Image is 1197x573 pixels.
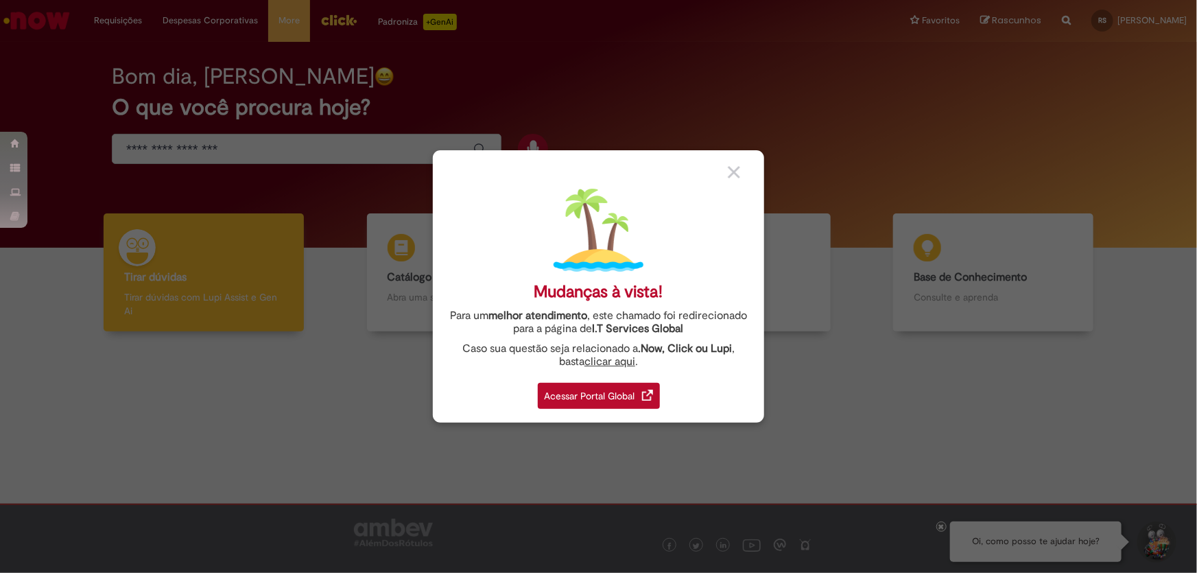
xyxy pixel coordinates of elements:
img: close_button_grey.png [728,166,740,178]
a: I.T Services Global [593,314,684,336]
div: Para um , este chamado foi redirecionado para a página de [443,309,754,336]
div: Acessar Portal Global [538,383,660,409]
img: island.png [554,185,643,275]
div: Mudanças à vista! [534,282,663,302]
div: Caso sua questão seja relacionado a , basta . [443,342,754,369]
strong: .Now, Click ou Lupi [638,342,732,355]
img: redirect_link.png [642,390,653,401]
strong: melhor atendimento [488,309,587,323]
a: clicar aqui [584,347,635,369]
a: Acessar Portal Global [538,375,660,409]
